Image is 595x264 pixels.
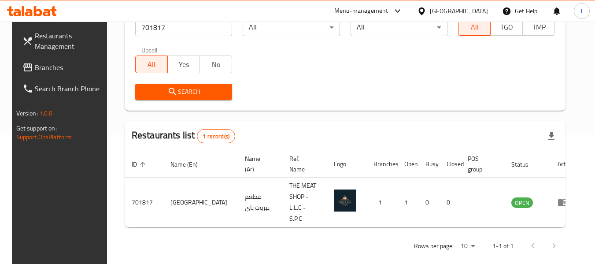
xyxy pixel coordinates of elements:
span: All [139,58,164,71]
a: Support.OpsPlatform [16,131,72,143]
td: مطعم بيروت باي [238,178,282,227]
span: Version: [16,108,38,119]
span: Yes [171,58,196,71]
div: Rows per page: [457,240,478,253]
td: 1 [366,178,397,227]
th: Logo [327,151,366,178]
div: OPEN [511,197,533,208]
button: TGO [490,18,523,36]
a: Search Branch Phone [15,78,111,99]
div: [GEOGRAPHIC_DATA] [430,6,488,16]
span: ID [132,159,148,170]
button: Yes [167,56,200,73]
span: Get support on: [16,123,57,134]
th: Busy [418,151,440,178]
td: [GEOGRAPHIC_DATA] [163,178,238,227]
span: i [581,6,582,16]
span: Name (Ar) [245,153,272,175]
span: 1 record(s) [197,132,235,141]
td: THE MEAT SHOP - L.L.C - S.P.C [282,178,327,227]
th: Branches [366,151,397,178]
img: Beirut Bay Restaurant [334,190,356,212]
div: Menu [558,197,574,208]
th: Closed [440,151,461,178]
td: 0 [440,178,461,227]
td: 0 [418,178,440,227]
span: OPEN [511,198,533,208]
span: Restaurants Management [35,30,104,52]
span: TMP [526,21,551,33]
span: 1.0.0 [39,108,53,119]
button: All [135,56,168,73]
a: Branches [15,57,111,78]
label: Upsell [141,47,158,53]
span: Status [511,159,540,170]
a: Restaurants Management [15,25,111,57]
td: 1 [397,178,418,227]
span: Search Branch Phone [35,83,104,94]
input: Search for restaurant name or ID.. [135,19,232,36]
button: TMP [522,18,555,36]
span: Ref. Name [289,153,316,175]
div: Total records count [197,129,235,143]
th: Open [397,151,418,178]
td: 701817 [125,178,163,227]
div: Export file [541,126,562,147]
span: Search [142,86,225,97]
span: No [203,58,229,71]
span: Branches [35,62,104,73]
button: All [458,18,491,36]
div: All [243,19,340,36]
div: Menu-management [334,6,388,16]
th: Action [551,151,581,178]
p: Rows per page: [414,241,454,252]
p: 1-1 of 1 [492,241,514,252]
div: All [351,19,447,36]
span: TGO [494,21,519,33]
span: All [462,21,487,33]
span: POS group [468,153,494,175]
button: Search [135,84,232,100]
h2: Restaurants list [132,129,235,143]
button: No [200,56,232,73]
table: enhanced table [125,151,581,227]
span: Name (En) [170,159,209,170]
